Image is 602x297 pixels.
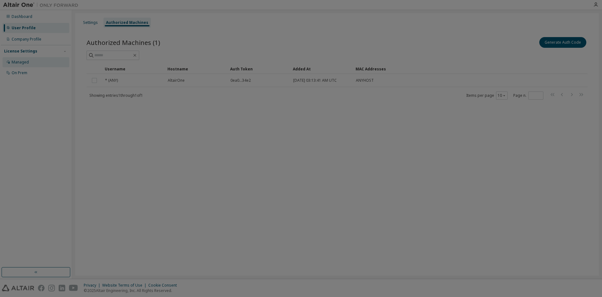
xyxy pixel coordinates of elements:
[3,2,82,8] img: Altair One
[38,285,45,291] img: facebook.svg
[84,288,181,293] p: © 2025 Altair Engineering, Inc. All Rights Reserved.
[513,91,543,100] span: Page n.
[105,78,118,83] span: * (ANY)
[168,78,185,83] span: AltairOne
[356,78,374,83] span: ANYHOST
[539,37,586,48] button: Generate Auth Code
[4,49,37,54] div: License Settings
[69,285,78,291] img: youtube.svg
[12,37,41,42] div: Company Profile
[12,60,29,65] div: Managed
[106,20,148,25] div: Authorized Machines
[12,25,36,30] div: User Profile
[167,64,225,74] div: Hostname
[230,78,251,83] span: 0ea0...34e2
[148,283,181,288] div: Cookie Consent
[293,64,351,74] div: Added At
[498,93,506,98] button: 10
[12,70,27,75] div: On Prem
[12,14,32,19] div: Dashboard
[466,91,508,100] span: Items per page
[87,38,160,47] span: Authorized Machines (1)
[48,285,55,291] img: instagram.svg
[83,20,98,25] div: Settings
[84,283,102,288] div: Privacy
[293,78,337,83] span: [DATE] 03:13:41 AM UTC
[59,285,65,291] img: linkedin.svg
[89,93,143,98] span: Showing entries 1 through 1 of 1
[105,64,162,74] div: Username
[102,283,148,288] div: Website Terms of Use
[230,64,288,74] div: Auth Token
[356,64,524,74] div: MAC Addresses
[2,285,34,291] img: altair_logo.svg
